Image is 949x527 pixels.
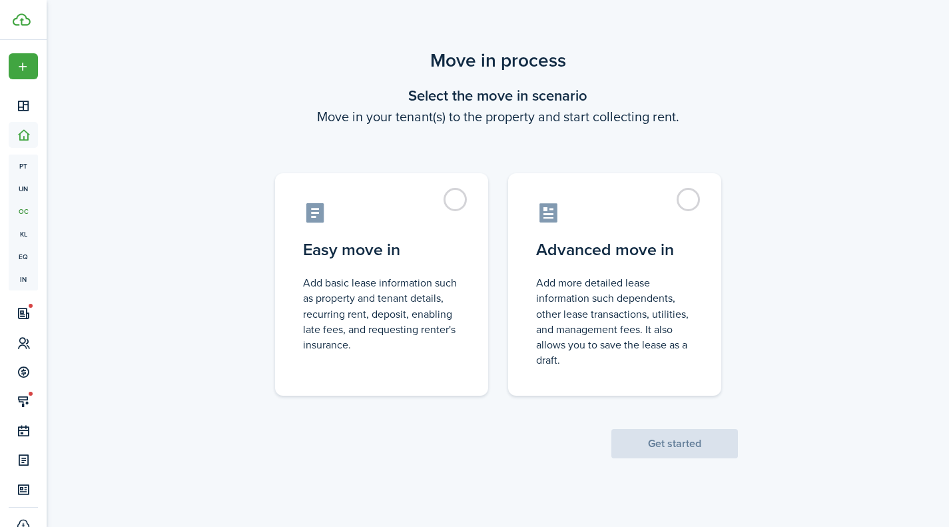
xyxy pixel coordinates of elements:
[9,200,38,223] a: oc
[536,275,693,368] control-radio-card-description: Add more detailed lease information such dependents, other lease transactions, utilities, and man...
[258,107,738,127] wizard-step-header-description: Move in your tenant(s) to the property and start collecting rent.
[303,275,460,352] control-radio-card-description: Add basic lease information such as property and tenant details, recurring rent, deposit, enablin...
[258,85,738,107] wizard-step-header-title: Select the move in scenario
[303,238,460,262] control-radio-card-title: Easy move in
[536,238,693,262] control-radio-card-title: Advanced move in
[9,268,38,290] a: in
[9,223,38,245] a: kl
[13,13,31,26] img: TenantCloud
[258,47,738,75] scenario-title: Move in process
[9,155,38,177] a: pt
[9,177,38,200] a: un
[9,53,38,79] button: Open menu
[9,245,38,268] a: eq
